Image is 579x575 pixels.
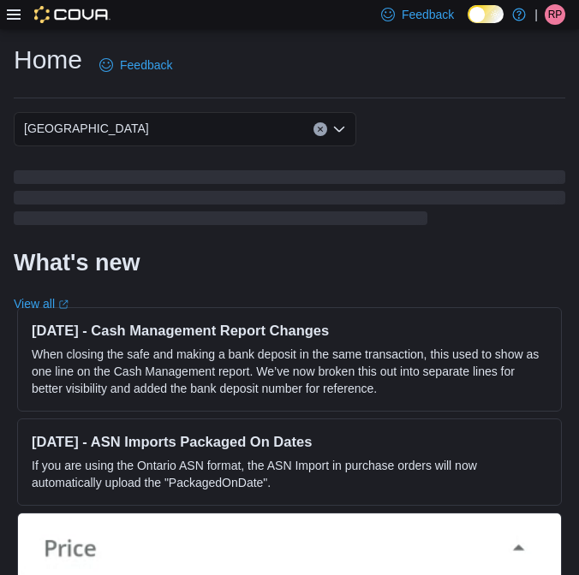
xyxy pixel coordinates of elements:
[402,6,454,23] span: Feedback
[14,297,69,311] a: View allExternal link
[468,23,469,24] span: Dark Mode
[34,6,110,23] img: Cova
[534,4,538,25] p: |
[93,48,179,82] a: Feedback
[545,4,565,25] div: rebecka peer
[332,122,346,136] button: Open list of options
[120,56,172,74] span: Feedback
[14,249,140,276] h2: What's new
[313,122,327,136] button: Clear input
[14,174,565,228] span: Loading
[32,322,547,339] h3: [DATE] - Cash Management Report Changes
[58,299,69,310] svg: External link
[14,43,82,77] h1: Home
[32,346,547,397] p: When closing the safe and making a bank deposit in the same transaction, this used to show as one...
[32,433,547,450] h3: [DATE] - ASN Imports Packaged On Dates
[32,457,547,491] p: If you are using the Ontario ASN format, the ASN Import in purchase orders will now automatically...
[468,5,504,23] input: Dark Mode
[548,4,563,25] span: rp
[24,118,149,139] span: [GEOGRAPHIC_DATA]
